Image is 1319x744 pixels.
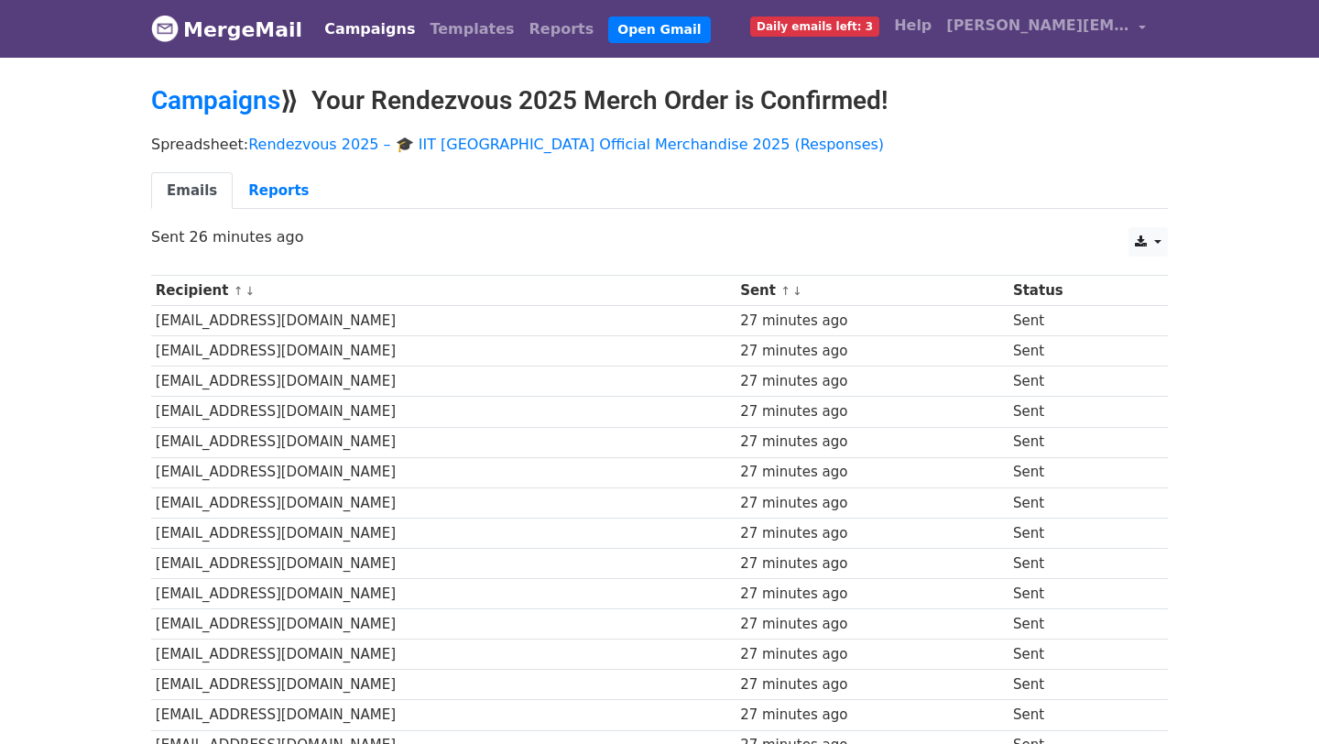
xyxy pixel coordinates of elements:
td: [EMAIL_ADDRESS][DOMAIN_NAME] [151,427,736,457]
td: Sent [1008,367,1147,397]
td: [EMAIL_ADDRESS][DOMAIN_NAME] [151,579,736,609]
td: [EMAIL_ADDRESS][DOMAIN_NAME] [151,306,736,336]
td: Sent [1008,579,1147,609]
a: Daily emails left: 3 [743,7,887,44]
a: Campaigns [317,11,422,48]
a: Templates [422,11,521,48]
td: [EMAIL_ADDRESS][DOMAIN_NAME] [151,336,736,367]
h2: ⟫ Your Rendezvous 2025 Merch Order is Confirmed! [151,85,1168,116]
div: 27 minutes ago [740,311,1004,332]
td: Sent [1008,397,1147,427]
a: Campaigns [151,85,280,115]
div: 27 minutes ago [740,674,1004,695]
td: Sent [1008,427,1147,457]
a: MergeMail [151,10,302,49]
div: 27 minutes ago [740,553,1004,574]
a: ↑ [234,284,244,298]
img: MergeMail logo [151,15,179,42]
a: Reports [522,11,602,48]
a: Emails [151,172,233,210]
div: 27 minutes ago [740,371,1004,392]
div: 27 minutes ago [740,644,1004,665]
a: Reports [233,172,324,210]
div: 27 minutes ago [740,523,1004,544]
td: [EMAIL_ADDRESS][DOMAIN_NAME] [151,397,736,427]
span: [PERSON_NAME][EMAIL_ADDRESS][DOMAIN_NAME] [946,15,1129,37]
a: ↓ [245,284,255,298]
th: Sent [736,276,1008,306]
p: Sent 26 minutes ago [151,227,1168,246]
div: 27 minutes ago [740,462,1004,483]
div: 27 minutes ago [740,493,1004,514]
td: Sent [1008,336,1147,367]
td: [EMAIL_ADDRESS][DOMAIN_NAME] [151,640,736,670]
td: [EMAIL_ADDRESS][DOMAIN_NAME] [151,487,736,518]
a: Open Gmail [608,16,710,43]
a: Help [887,7,939,44]
a: ↓ [792,284,802,298]
td: Sent [1008,518,1147,548]
a: ↑ [780,284,790,298]
div: 27 minutes ago [740,341,1004,362]
td: [EMAIL_ADDRESS][DOMAIN_NAME] [151,609,736,640]
td: Sent [1008,306,1147,336]
td: [EMAIL_ADDRESS][DOMAIN_NAME] [151,457,736,487]
a: Rendezvous 2025 – 🎓 IIT [GEOGRAPHIC_DATA] Official Merchandise 2025 (Responses) [248,136,884,153]
td: Sent [1008,700,1147,730]
div: 27 minutes ago [740,614,1004,635]
div: 27 minutes ago [740,584,1004,605]
td: Sent [1008,670,1147,700]
td: Sent [1008,609,1147,640]
iframe: Chat Widget [1227,656,1319,744]
td: Sent [1008,548,1147,578]
td: [EMAIL_ADDRESS][DOMAIN_NAME] [151,700,736,730]
div: 27 minutes ago [740,705,1004,726]
td: Sent [1008,640,1147,670]
td: [EMAIL_ADDRESS][DOMAIN_NAME] [151,518,736,548]
td: [EMAIL_ADDRESS][DOMAIN_NAME] [151,367,736,397]
td: Sent [1008,457,1147,487]
div: 27 minutes ago [740,432,1004,453]
span: Daily emails left: 3 [750,16,879,37]
td: Sent [1008,487,1147,518]
th: Recipient [151,276,736,306]
a: [PERSON_NAME][EMAIL_ADDRESS][DOMAIN_NAME] [939,7,1153,50]
p: Spreadsheet: [151,135,1168,154]
td: [EMAIL_ADDRESS][DOMAIN_NAME] [151,670,736,700]
div: 27 minutes ago [740,401,1004,422]
th: Status [1008,276,1147,306]
td: [EMAIL_ADDRESS][DOMAIN_NAME] [151,548,736,578]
